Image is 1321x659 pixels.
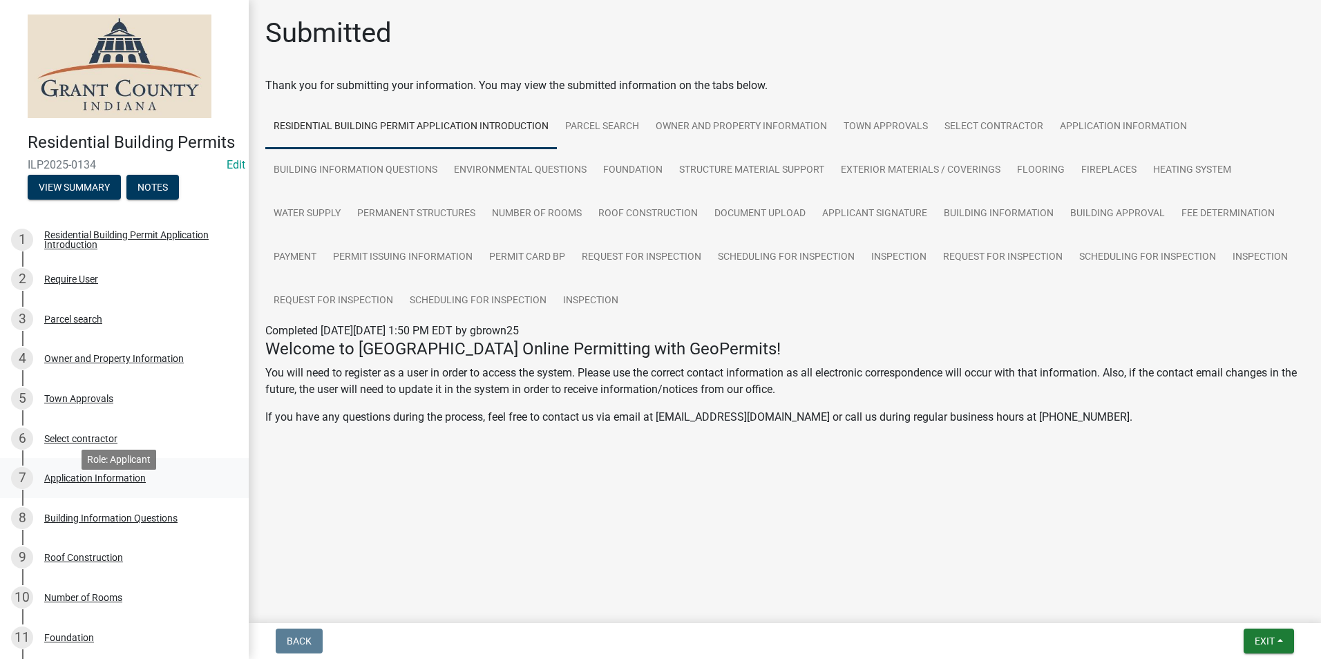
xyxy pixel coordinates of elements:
div: Parcel search [44,314,102,324]
a: Number of Rooms [484,192,590,236]
a: Request for Inspection [935,236,1071,280]
div: Select contractor [44,434,117,443]
h1: Submitted [265,17,392,50]
div: Residential Building Permit Application Introduction [44,230,227,249]
a: Inspection [555,279,627,323]
a: Heating System [1145,149,1239,193]
a: Request for Inspection [265,279,401,323]
a: Environmental Questions [446,149,595,193]
a: Scheduling for Inspection [710,236,863,280]
wm-modal-confirm: Edit Application Number [227,158,245,171]
wm-modal-confirm: Summary [28,182,121,193]
div: 9 [11,546,33,569]
a: Parcel search [557,105,647,149]
div: 2 [11,268,33,290]
a: Building Information [935,192,1062,236]
div: Role: Applicant [82,450,156,470]
a: Application Information [1052,105,1195,149]
a: Permanent Structures [349,192,484,236]
div: 8 [11,507,33,529]
a: Town Approvals [835,105,936,149]
button: Notes [126,175,179,200]
a: Exterior Materials / Coverings [833,149,1009,193]
span: ILP2025-0134 [28,158,221,171]
div: 10 [11,586,33,609]
div: 5 [11,388,33,410]
div: 11 [11,627,33,649]
h4: Residential Building Permits [28,133,238,153]
div: Require User [44,274,98,284]
span: Back [287,636,312,647]
a: Building Approval [1062,192,1173,236]
span: Exit [1255,636,1275,647]
div: Number of Rooms [44,593,122,602]
a: Document Upload [706,192,814,236]
div: 7 [11,467,33,489]
div: 3 [11,308,33,330]
a: Water Supply [265,192,349,236]
div: Roof Construction [44,553,123,562]
a: Structure Material Support [671,149,833,193]
a: Inspection [1224,236,1296,280]
a: Fee Determination [1173,192,1283,236]
div: Foundation [44,633,94,642]
a: Roof Construction [590,192,706,236]
button: Back [276,629,323,653]
a: Scheduling for Inspection [1071,236,1224,280]
button: Exit [1244,629,1294,653]
wm-modal-confirm: Notes [126,182,179,193]
p: If you have any questions during the process, feel free to contact us via email at [EMAIL_ADDRESS... [265,409,1304,426]
h4: Welcome to [GEOGRAPHIC_DATA] Online Permitting with GeoPermits! [265,339,1304,359]
div: 1 [11,229,33,251]
div: Thank you for submitting your information. You may view the submitted information on the tabs below. [265,77,1304,94]
div: Building Information Questions [44,513,178,523]
img: Grant County, Indiana [28,15,211,118]
a: Permit Issuing Information [325,236,481,280]
div: Town Approvals [44,394,113,403]
a: Select contractor [936,105,1052,149]
a: Scheduling for Inspection [401,279,555,323]
a: Request for Inspection [573,236,710,280]
button: View Summary [28,175,121,200]
p: You will need to register as a user in order to access the system. Please use the correct contact... [265,365,1304,398]
a: Residential Building Permit Application Introduction [265,105,557,149]
a: Owner and Property Information [647,105,835,149]
a: Applicant Signature [814,192,935,236]
div: 6 [11,428,33,450]
a: Edit [227,158,245,171]
div: 4 [11,347,33,370]
div: Owner and Property Information [44,354,184,363]
span: Completed [DATE][DATE] 1:50 PM EDT by gbrown25 [265,324,519,337]
a: Permit Card BP [481,236,573,280]
a: Building Information Questions [265,149,446,193]
a: Foundation [595,149,671,193]
a: Inspection [863,236,935,280]
a: Payment [265,236,325,280]
div: Application Information [44,473,146,483]
a: Fireplaces [1073,149,1145,193]
a: Flooring [1009,149,1073,193]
